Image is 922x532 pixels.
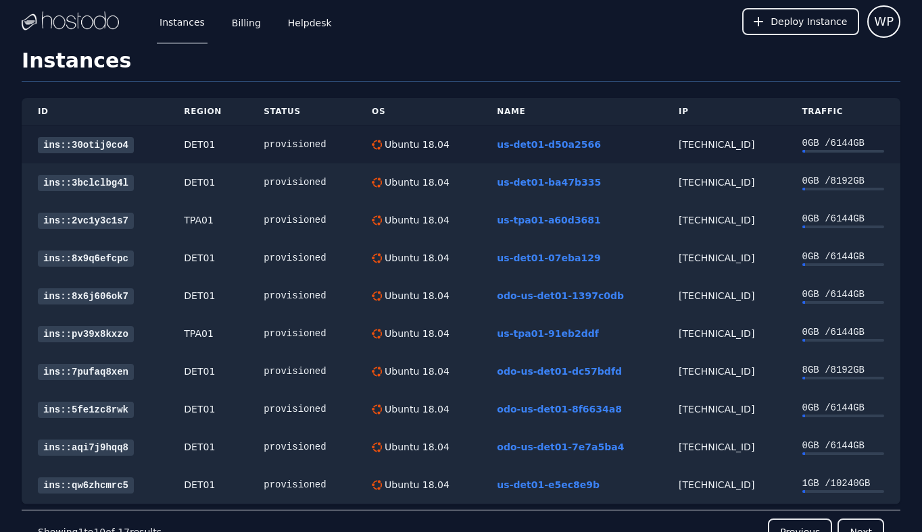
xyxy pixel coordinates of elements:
a: us-det01-07eba129 [497,252,600,263]
img: Ubuntu 18.04 [372,329,382,339]
a: ins::8x9q6efcpc [38,250,134,267]
div: DET01 [184,478,231,491]
div: 0 GB / 6144 GB [802,439,884,452]
div: Ubuntu 18.04 [382,440,450,454]
a: odo-us-det01-dc57bdfd [497,366,622,377]
div: 1 GB / 10240 GB [802,477,884,490]
a: us-tpa01-91eb2ddf [497,328,598,339]
a: ins::2vc1y3c1s7 [38,213,134,229]
div: Ubuntu 18.04 [382,365,450,378]
div: [TECHNICAL_ID] [679,365,769,378]
div: provisioned [264,251,339,265]
div: Ubuntu 18.04 [382,289,450,302]
a: us-det01-d50a2566 [497,139,601,150]
a: ins::7pufaq8xen [38,364,134,380]
div: 0 GB / 6144 GB [802,288,884,301]
div: [TECHNICAL_ID] [679,213,769,227]
div: [TECHNICAL_ID] [679,440,769,454]
div: provisioned [264,176,339,189]
div: 0 GB / 6144 GB [802,250,884,263]
div: 0 GB / 6144 GB [802,325,884,339]
a: us-det01-e5ec8e9b [497,479,600,490]
img: Ubuntu 18.04 [372,178,382,188]
div: [TECHNICAL_ID] [679,251,769,265]
th: Region [168,98,247,126]
img: Ubuntu 18.04 [372,215,382,225]
img: Ubuntu 18.04 [372,442,382,452]
div: Ubuntu 18.04 [382,251,450,265]
div: DET01 [184,440,231,454]
div: provisioned [264,365,339,378]
img: Ubuntu 18.04 [372,253,382,263]
div: DET01 [184,176,231,189]
th: Name [481,98,662,126]
div: TPA01 [184,213,231,227]
button: User menu [867,5,900,38]
span: Deploy Instance [771,15,847,28]
a: ins::30otij0co4 [38,137,134,153]
a: us-det01-ba47b335 [497,177,601,188]
div: DET01 [184,289,231,302]
div: Ubuntu 18.04 [382,327,450,340]
div: Ubuntu 18.04 [382,176,450,189]
img: Ubuntu 18.04 [372,140,382,150]
th: Traffic [786,98,900,126]
img: Ubuntu 18.04 [372,291,382,301]
div: Ubuntu 18.04 [382,402,450,416]
th: OS [356,98,481,126]
th: ID [22,98,168,126]
a: ins::3bclclbg4l [38,175,134,191]
div: provisioned [264,289,339,302]
div: provisioned [264,440,339,454]
div: [TECHNICAL_ID] [679,327,769,340]
div: Ubuntu 18.04 [382,138,450,151]
div: 0 GB / 6144 GB [802,401,884,415]
div: Ubuntu 18.04 [382,478,450,491]
img: Ubuntu 18.04 [372,404,382,415]
div: provisioned [264,213,339,227]
div: provisioned [264,402,339,416]
img: Logo [22,11,119,32]
img: Ubuntu 18.04 [372,367,382,377]
h1: Instances [22,49,900,82]
div: [TECHNICAL_ID] [679,138,769,151]
a: odo-us-det01-8f6634a8 [497,404,622,415]
th: Status [247,98,356,126]
a: ins::8x6j606ok7 [38,288,134,304]
div: DET01 [184,251,231,265]
div: provisioned [264,138,339,151]
div: [TECHNICAL_ID] [679,402,769,416]
div: [TECHNICAL_ID] [679,478,769,491]
div: 0 GB / 6144 GB [802,136,884,150]
a: ins::pv39x8kxzo [38,326,134,342]
img: Ubuntu 18.04 [372,480,382,490]
div: 8 GB / 8192 GB [802,363,884,377]
th: IP [662,98,785,126]
a: ins::5fe1zc8rwk [38,402,134,418]
span: WP [874,12,894,31]
div: DET01 [184,402,231,416]
div: [TECHNICAL_ID] [679,176,769,189]
a: odo-us-det01-1397c0db [497,290,624,301]
a: odo-us-det01-7e7a5ba4 [497,442,624,452]
div: TPA01 [184,327,231,340]
a: ins::aqi7j9hqq8 [38,440,134,456]
div: 0 GB / 8192 GB [802,174,884,188]
div: DET01 [184,138,231,151]
button: Deploy Instance [742,8,859,35]
a: us-tpa01-a60d3681 [497,215,600,225]
div: Ubuntu 18.04 [382,213,450,227]
div: DET01 [184,365,231,378]
div: provisioned [264,327,339,340]
div: provisioned [264,478,339,491]
div: 0 GB / 6144 GB [802,212,884,225]
div: [TECHNICAL_ID] [679,289,769,302]
a: ins::qw6zhcmrc5 [38,477,134,494]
